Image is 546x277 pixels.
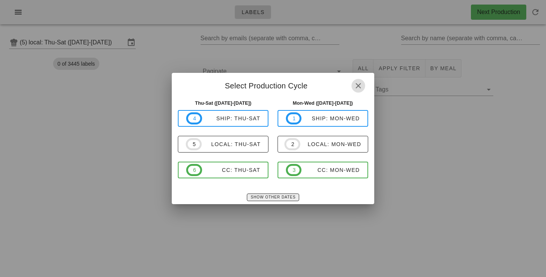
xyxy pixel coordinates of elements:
[172,73,374,96] div: Select Production Cycle
[278,162,368,178] button: 3CC: Mon-Wed
[291,140,294,148] span: 2
[202,115,260,121] div: ship: Thu-Sat
[292,166,295,174] span: 3
[202,167,260,173] div: CC: Thu-Sat
[301,115,360,121] div: ship: Mon-Wed
[250,195,295,199] span: Show Other Dates
[202,141,261,147] div: local: Thu-Sat
[301,167,360,173] div: CC: Mon-Wed
[178,110,268,127] button: 4ship: Thu-Sat
[278,136,368,153] button: 2local: Mon-Wed
[292,114,295,123] span: 1
[193,114,196,123] span: 4
[247,194,299,201] button: Show Other Dates
[178,136,268,153] button: 5local: Thu-Sat
[293,100,353,106] strong: Mon-Wed ([DATE]-[DATE])
[193,166,196,174] span: 6
[178,162,268,178] button: 6CC: Thu-Sat
[278,110,368,127] button: 1ship: Mon-Wed
[195,100,251,106] strong: Thu-Sat ([DATE]-[DATE])
[300,141,361,147] div: local: Mon-Wed
[192,140,195,148] span: 5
